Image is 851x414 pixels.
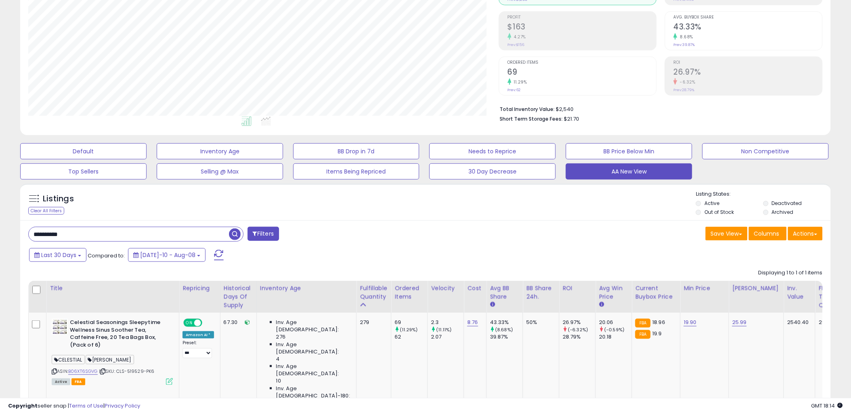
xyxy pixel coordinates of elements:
[52,378,70,385] span: All listings currently available for purchase on Amazon
[819,319,831,326] div: 290
[508,88,521,92] small: Prev: 62
[599,284,628,301] div: Avg Win Price
[70,319,168,351] b: Celestial Seasonings Sleepytime Wellness Sinus Soother Tea, Caffeine Free, 20 Tea Bags Box, (Pack...
[276,363,350,377] span: Inv. Age [DEMOGRAPHIC_DATA]:
[360,284,388,301] div: Fulfillable Quantity
[732,318,747,326] a: 25.99
[702,143,829,159] button: Non Competitive
[224,319,250,326] div: 67.30
[105,402,140,410] a: Privacy Policy
[41,251,76,259] span: Last 30 Days
[360,319,385,326] div: 279
[467,284,483,293] div: Cost
[68,368,98,375] a: B06XT6SGVG
[749,227,787,240] button: Columns
[429,163,556,180] button: 30 Day Decrease
[788,227,823,240] button: Actions
[526,284,556,301] div: BB Share 24h.
[140,251,195,259] span: [DATE]-10 - Aug-08
[157,163,283,180] button: Selling @ Max
[128,248,206,262] button: [DATE]-10 - Aug-08
[400,326,418,333] small: (11.29%)
[431,319,464,326] div: 2.3
[431,284,460,293] div: Velocity
[99,368,155,374] span: | SKU: CLS-519529-PK6
[706,227,748,240] button: Save View
[293,143,420,159] button: BB Drop in 7d
[276,355,280,363] span: 4
[500,104,817,113] li: $2,540
[684,284,725,293] div: Min Price
[490,284,519,301] div: Avg BB Share
[704,200,719,207] label: Active
[50,284,176,293] div: Title
[563,333,595,341] div: 28.79%
[772,200,802,207] label: Deactivated
[787,319,809,326] div: 2540.40
[653,330,662,337] span: 19.9
[684,318,697,326] a: 19.90
[184,320,194,326] span: ON
[201,320,214,326] span: OFF
[508,22,656,33] h2: $163
[508,42,525,47] small: Prev: $156
[52,319,68,335] img: 51q0gRccwQL._SL40_.jpg
[20,163,147,180] button: Top Sellers
[52,319,173,384] div: ASIN:
[395,284,424,301] div: Ordered Items
[819,284,834,309] div: FBA Total Qty
[467,318,478,326] a: 8.76
[696,190,831,198] p: Listing States:
[183,340,214,358] div: Preset:
[86,355,134,364] span: [PERSON_NAME]
[276,385,350,399] span: Inv. Age [DEMOGRAPHIC_DATA]-180:
[674,42,695,47] small: Prev: 39.87%
[704,209,734,215] label: Out of Stock
[508,61,656,65] span: Ordered Items
[566,163,692,180] button: AA New View
[276,341,350,355] span: Inv. Age [DEMOGRAPHIC_DATA]:
[28,207,64,215] div: Clear All Filters
[52,355,85,364] span: CELESTIAL
[276,333,286,341] span: 276
[674,88,695,92] small: Prev: 28.79%
[787,284,812,301] div: Inv. value
[772,209,794,215] label: Archived
[677,79,696,85] small: -6.32%
[157,143,283,159] button: Inventory Age
[759,269,823,277] div: Displaying 1 to 1 of 1 items
[674,15,822,20] span: Avg. Buybox Share
[183,284,217,293] div: Repricing
[293,163,420,180] button: Items Being Repriced
[635,330,650,339] small: FBA
[69,402,103,410] a: Terms of Use
[29,248,86,262] button: Last 30 Days
[599,319,632,326] div: 20.06
[674,67,822,78] h2: 26.97%
[508,67,656,78] h2: 69
[495,326,513,333] small: (8.68%)
[599,301,604,308] small: Avg Win Price.
[490,333,523,341] div: 39.87%
[8,402,38,410] strong: Copyright
[604,326,624,333] small: (-0.59%)
[677,34,693,40] small: 8.68%
[566,143,692,159] button: BB Price Below Min
[248,227,279,241] button: Filters
[276,377,281,385] span: 10
[8,402,140,410] div: seller snap | |
[431,333,464,341] div: 2.07
[635,284,677,301] div: Current Buybox Price
[183,331,214,339] div: Amazon AI *
[635,319,650,328] small: FBA
[674,61,822,65] span: ROI
[563,319,595,326] div: 26.97%
[276,319,350,333] span: Inv. Age [DEMOGRAPHIC_DATA]:
[20,143,147,159] button: Default
[395,319,427,326] div: 69
[732,284,780,293] div: [PERSON_NAME]
[511,79,527,85] small: 11.29%
[224,284,253,309] div: Historical Days Of Supply
[508,15,656,20] span: Profit
[500,115,563,122] b: Short Term Storage Fees:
